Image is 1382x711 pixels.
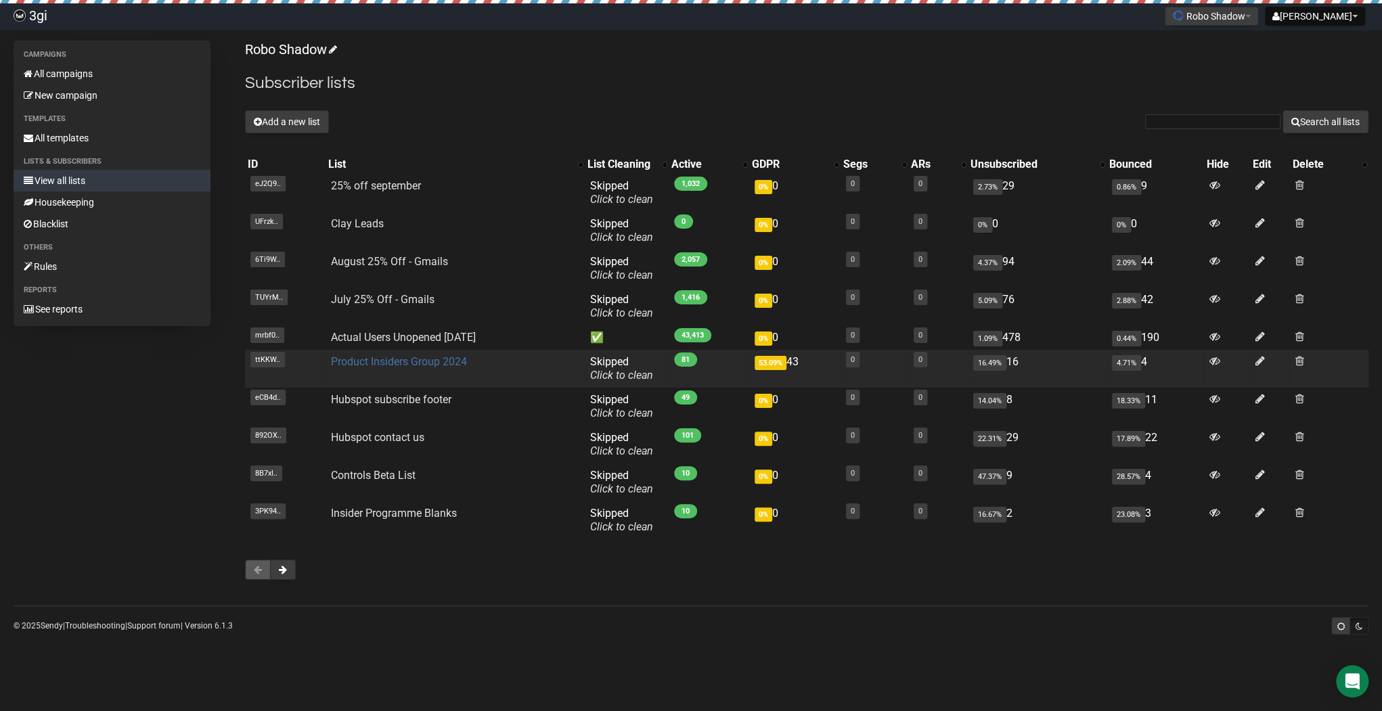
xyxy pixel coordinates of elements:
a: Click to clean [590,482,653,495]
td: 0 [749,501,841,539]
span: 1,416 [674,290,707,304]
th: List: No sort applied, activate to apply an ascending sort [326,155,585,174]
a: July 25% Off - Gmails [331,293,434,306]
a: See reports [14,298,210,320]
span: UFrzk.. [250,214,283,229]
a: Robo Shadow [245,41,335,58]
span: 6Ti9W.. [250,252,285,267]
a: Click to clean [590,520,653,533]
span: 892OX.. [250,428,286,443]
li: Others [14,239,210,256]
span: Skipped [590,179,653,206]
td: 2 [968,501,1107,539]
span: 28.57% [1112,469,1145,484]
a: 0 [851,217,855,226]
a: 0 [851,355,855,364]
span: 101 [674,428,701,442]
a: Support forum [127,621,181,630]
h2: Subscriber lists [245,71,1368,95]
span: Skipped [590,355,653,382]
a: 0 [918,179,922,188]
span: 53.09% [755,356,786,370]
span: 1.09% [973,331,1002,346]
span: 49 [674,390,697,405]
span: 2.09% [1112,255,1141,271]
span: Skipped [590,255,653,281]
a: Hubspot contact us [331,431,424,444]
img: 87e1a198e6ca117250aefd9c9b472e6a [14,9,26,22]
td: 42 [1107,288,1203,325]
li: Reports [14,282,210,298]
a: 0 [851,255,855,264]
th: Delete: No sort applied, activate to apply an ascending sort [1289,155,1368,174]
span: 0% [1112,217,1131,233]
span: 10 [674,466,697,480]
td: 22 [1107,426,1203,463]
td: 29 [968,426,1107,463]
td: 16 [968,350,1107,388]
span: 0% [755,394,772,408]
th: Bounced: No sort applied, sorting is disabled [1107,155,1203,174]
span: 0% [755,432,772,446]
a: Actual Users Unopened [DATE] [331,331,476,344]
td: 478 [968,325,1107,350]
span: 2.88% [1112,293,1141,308]
span: 0% [755,294,772,308]
span: 5.09% [973,293,1002,308]
div: Unsubscribed [971,158,1093,171]
a: All campaigns [14,63,210,85]
span: 0% [755,218,772,232]
span: Skipped [590,217,653,244]
button: Add a new list [245,110,329,133]
a: Sendy [41,621,63,630]
span: Skipped [590,507,653,533]
span: 3PK94.. [250,503,286,519]
td: 9 [968,463,1107,501]
td: 94 [968,250,1107,288]
a: 0 [851,393,855,402]
td: 0 [749,463,841,501]
a: 0 [851,179,855,188]
span: 0% [755,180,772,194]
a: 0 [851,431,855,440]
div: Active [671,158,735,171]
th: ARs: No sort applied, activate to apply an ascending sort [908,155,968,174]
td: 0 [749,288,841,325]
a: 0 [851,331,855,340]
a: 0 [918,393,922,402]
div: GDPR [752,158,827,171]
th: List Cleaning: No sort applied, activate to apply an ascending sort [585,155,669,174]
a: New campaign [14,85,210,106]
span: 0% [973,217,992,233]
th: Unsubscribed: No sort applied, activate to apply an ascending sort [968,155,1107,174]
th: ID: No sort applied, sorting is disabled [245,155,325,174]
span: 43,413 [674,328,711,342]
button: Search all lists [1283,110,1368,133]
div: List [328,158,572,171]
span: 8B7xI.. [250,465,282,481]
td: 9 [1107,174,1203,212]
td: 0 [749,426,841,463]
a: 0 [918,431,922,440]
span: 0 [674,214,693,229]
td: 0 [968,212,1107,250]
span: 0% [755,256,772,270]
span: 17.89% [1112,431,1145,446]
a: Click to clean [590,306,653,319]
span: Skipped [590,469,653,495]
a: Product Insiders Group 2024 [331,355,467,368]
span: 0.86% [1112,179,1141,195]
span: 0% [755,331,772,346]
th: Active: No sort applied, activate to apply an ascending sort [669,155,749,174]
td: 0 [749,388,841,426]
span: 4.37% [973,255,1002,271]
div: ID [248,158,322,171]
span: Skipped [590,293,653,319]
th: Hide: No sort applied, sorting is disabled [1203,155,1249,174]
a: Troubleshooting [65,621,125,630]
a: Insider Programme Blanks [331,507,457,520]
div: Delete [1292,158,1355,171]
div: Bounced [1109,158,1201,171]
span: mrbf0.. [250,327,284,343]
a: Click to clean [590,369,653,382]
